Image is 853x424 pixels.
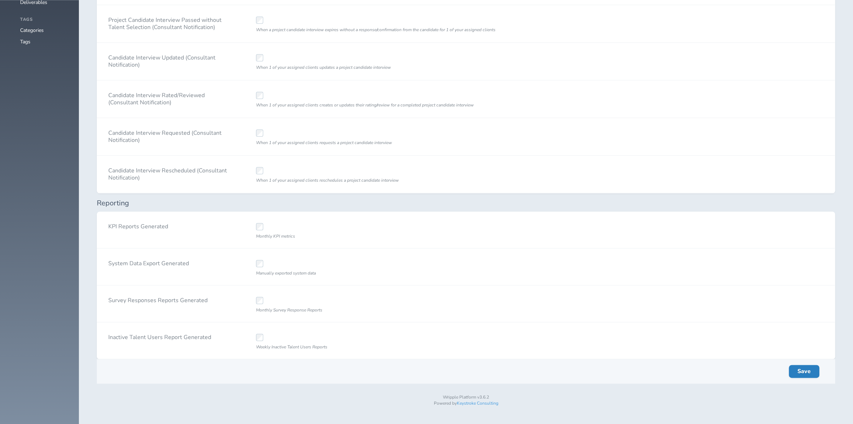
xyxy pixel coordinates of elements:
label: Survey Responses Reports Generated [108,294,208,304]
div: When 1 of your assigned clients reschedules a project candidate interview [256,177,602,184]
label: KPI Reports Generated [108,220,168,230]
h2: Reporting [97,199,835,207]
div: Monthly Survey Response Reports [256,307,602,313]
label: Candidate Interview Rated/Reviewed (Consultant Notification) [108,89,233,106]
p: Powered by [97,401,835,406]
label: Candidate Interview Updated (Consultant Notification) [108,51,233,68]
a: Tags [20,38,30,45]
label: Inactive Talent Users Report Generated [108,331,211,341]
div: Manually exported system data [256,270,602,276]
div: When a project candidate interview expires without a response/confirmation from the candidate for... [256,27,602,33]
div: When 1 of your assigned clients updates a project candidate interview [256,64,602,71]
label: Candidate Interview Rescheduled (Consultant Notification) [108,164,233,181]
label: Candidate Interview Requested (Consultant Notification) [108,127,233,144]
h4: Tags [20,17,70,22]
label: System Data Export Generated [108,257,189,267]
label: Project Candidate Interview Passed without Talent Selection (Consultant Notification) [108,14,233,31]
div: Weekly Inactive Talent Users Reports [256,344,602,350]
button: Save [789,365,819,378]
a: Categories [20,27,44,34]
div: When 1 of your assigned clients creates or updates their rating/review for a completed project ca... [256,102,602,108]
p: Wripple Platform v3.6.2 [97,395,835,400]
a: Keystroke Consulting [457,400,498,406]
div: Monthly KPI metrics [256,233,602,239]
div: When 1 of your assigned clients requests a project candidate interview [256,139,602,146]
